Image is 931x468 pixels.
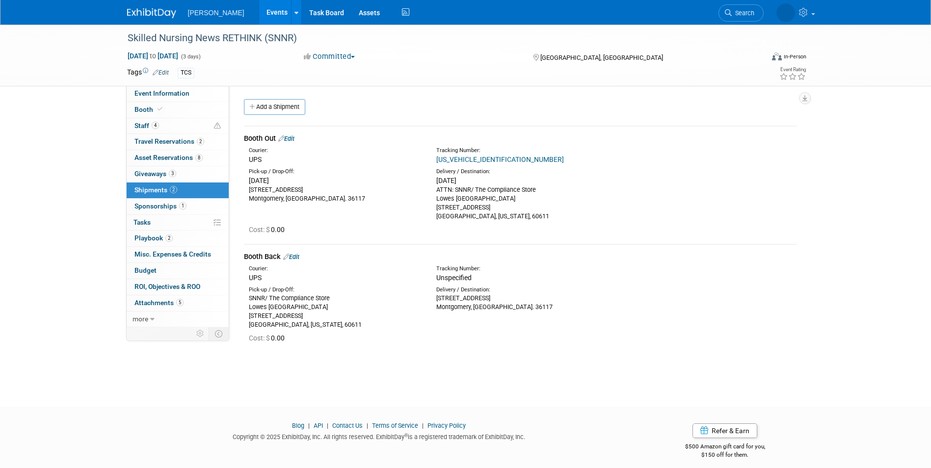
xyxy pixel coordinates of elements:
span: 0.00 [249,334,289,342]
span: (3 days) [180,53,201,60]
div: Skilled Nursing News RETHINK (SNNR) [124,29,749,47]
span: more [133,315,148,323]
span: 2 [170,186,177,193]
img: Amber Vincent [776,3,795,22]
span: Playbook [134,234,173,242]
span: [PERSON_NAME] [188,9,244,17]
div: Event Format [706,51,807,66]
span: Budget [134,266,157,274]
div: TCS [178,68,194,78]
div: Booth Out [244,133,797,144]
div: SNNR/ The Compliance Store Lowes [GEOGRAPHIC_DATA] [STREET_ADDRESS] [GEOGRAPHIC_DATA], [US_STATE]... [249,294,422,329]
td: Toggle Event Tabs [209,327,229,340]
span: | [364,422,371,429]
div: UPS [249,155,422,164]
div: Delivery / Destination: [436,286,609,294]
span: Asset Reservations [134,154,203,161]
span: Attachments [134,299,184,307]
span: Sponsorships [134,202,186,210]
span: Cost: $ [249,334,271,342]
span: 4 [152,122,159,129]
a: Misc. Expenses & Credits [127,247,229,262]
div: [DATE] [436,176,609,185]
a: Shipments2 [127,182,229,198]
span: Tasks [133,218,151,226]
a: [US_VEHICLE_IDENTIFICATION_NUMBER] [436,156,564,163]
span: 2 [197,138,204,145]
a: Edit [153,69,169,76]
div: Copyright © 2025 ExhibitDay, Inc. All rights reserved. ExhibitDay is a registered trademark of Ex... [127,430,632,442]
a: Edit [278,135,294,142]
span: Misc. Expenses & Credits [134,250,211,258]
span: [DATE] [DATE] [127,52,179,60]
sup: ® [404,433,408,438]
span: Search [732,9,754,17]
span: Unspecified [436,274,472,282]
a: Privacy Policy [427,422,466,429]
span: 3 [169,170,176,177]
a: Edit [283,253,299,260]
span: Cost: $ [249,226,271,234]
div: Courier: [249,147,422,155]
span: 5 [176,299,184,306]
div: $150 off for them. [646,451,804,459]
span: 0.00 [249,226,289,234]
a: more [127,312,229,327]
a: Asset Reservations8 [127,150,229,166]
a: Attachments5 [127,295,229,311]
div: [DATE] [249,176,422,185]
span: 8 [195,154,203,161]
a: Tasks [127,215,229,231]
a: Sponsorships1 [127,199,229,214]
div: ATTN: SNNR/ The Compliance Store Lowes [GEOGRAPHIC_DATA] [STREET_ADDRESS] [GEOGRAPHIC_DATA], [US_... [436,185,609,221]
div: Tracking Number: [436,147,656,155]
div: [STREET_ADDRESS] Montgomery, [GEOGRAPHIC_DATA]. 36117 [249,185,422,203]
div: Booth Back [244,252,797,262]
div: Courier: [249,265,422,273]
div: Event Rating [779,67,806,72]
td: Personalize Event Tab Strip [192,327,209,340]
span: Shipments [134,186,177,194]
a: Refer & Earn [692,423,757,438]
span: Travel Reservations [134,137,204,145]
span: Potential Scheduling Conflict -- at least one attendee is tagged in another overlapping event. [214,122,221,130]
img: ExhibitDay [127,8,176,18]
img: Format-Inperson.png [772,52,782,60]
span: to [148,52,158,60]
a: Add a Shipment [244,99,305,115]
div: UPS [249,273,422,283]
a: Budget [127,263,229,279]
span: ROI, Objectives & ROO [134,283,200,290]
div: $500 Amazon gift card for you, [646,436,804,459]
div: [STREET_ADDRESS] Montgomery, [GEOGRAPHIC_DATA]. 36117 [436,294,609,312]
div: Pick-up / Drop-Off: [249,286,422,294]
span: Staff [134,122,159,130]
span: Giveaways [134,170,176,178]
span: 1 [179,202,186,209]
a: Travel Reservations2 [127,134,229,150]
a: ROI, Objectives & ROO [127,279,229,295]
div: In-Person [783,53,806,60]
a: Event Information [127,86,229,102]
a: Contact Us [332,422,363,429]
a: Search [718,4,764,22]
span: | [306,422,312,429]
span: 2 [165,234,173,242]
td: Tags [127,67,169,78]
a: Staff4 [127,118,229,134]
span: | [324,422,331,429]
div: Pick-up / Drop-Off: [249,168,422,176]
a: Terms of Service [372,422,418,429]
button: Committed [300,52,359,62]
a: Giveaways3 [127,166,229,182]
span: [GEOGRAPHIC_DATA], [GEOGRAPHIC_DATA] [540,54,663,61]
div: Tracking Number: [436,265,656,273]
span: | [420,422,426,429]
a: Blog [292,422,304,429]
a: Booth [127,102,229,118]
a: API [314,422,323,429]
span: Event Information [134,89,189,97]
div: Delivery / Destination: [436,168,609,176]
i: Booth reservation complete [158,106,162,112]
span: Booth [134,105,164,113]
